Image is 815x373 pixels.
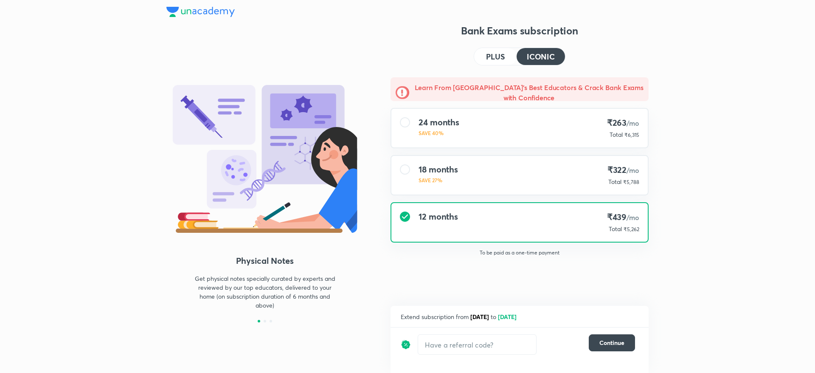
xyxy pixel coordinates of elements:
[599,339,624,347] span: Continue
[419,117,459,127] h4: 24 months
[391,24,649,37] h3: Bank Exams subscription
[166,85,363,233] img: benefit_3_d9481b976b.svg
[624,132,639,138] span: ₹6,315
[166,7,235,17] img: Company Logo
[419,164,458,175] h4: 18 months
[396,86,409,99] img: -
[166,254,363,267] h4: Physical Notes
[418,335,536,355] input: Have a referral code?
[627,166,639,175] span: /mo
[527,53,555,60] h4: ICONIC
[384,249,655,256] p: To be paid as a one-time payment
[605,164,639,176] h4: ₹322
[191,274,339,310] p: Get physical notes specially curated by experts and reviewed by our top educators, delivered to y...
[470,313,489,321] span: [DATE]
[609,225,622,233] p: Total
[623,179,639,185] span: ₹5,788
[486,53,505,60] h4: PLUS
[627,119,639,127] span: /mo
[606,117,639,129] h4: ₹263
[419,176,458,184] p: SAVE 27%
[419,129,459,137] p: SAVE 40%
[605,212,639,223] h4: ₹439
[589,334,635,351] button: Continue
[608,178,621,186] p: Total
[401,313,518,321] span: Extend subscription from to
[498,313,517,321] span: [DATE]
[419,212,458,222] h4: 12 months
[474,48,517,65] button: PLUS
[610,130,623,139] p: Total
[401,334,411,355] img: discount
[517,48,565,65] button: ICONIC
[414,82,644,103] h5: Learn From [GEOGRAPHIC_DATA]'s Best Educators & Crack Bank Exams with Confidence
[627,213,639,222] span: /mo
[624,226,639,232] span: ₹5,262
